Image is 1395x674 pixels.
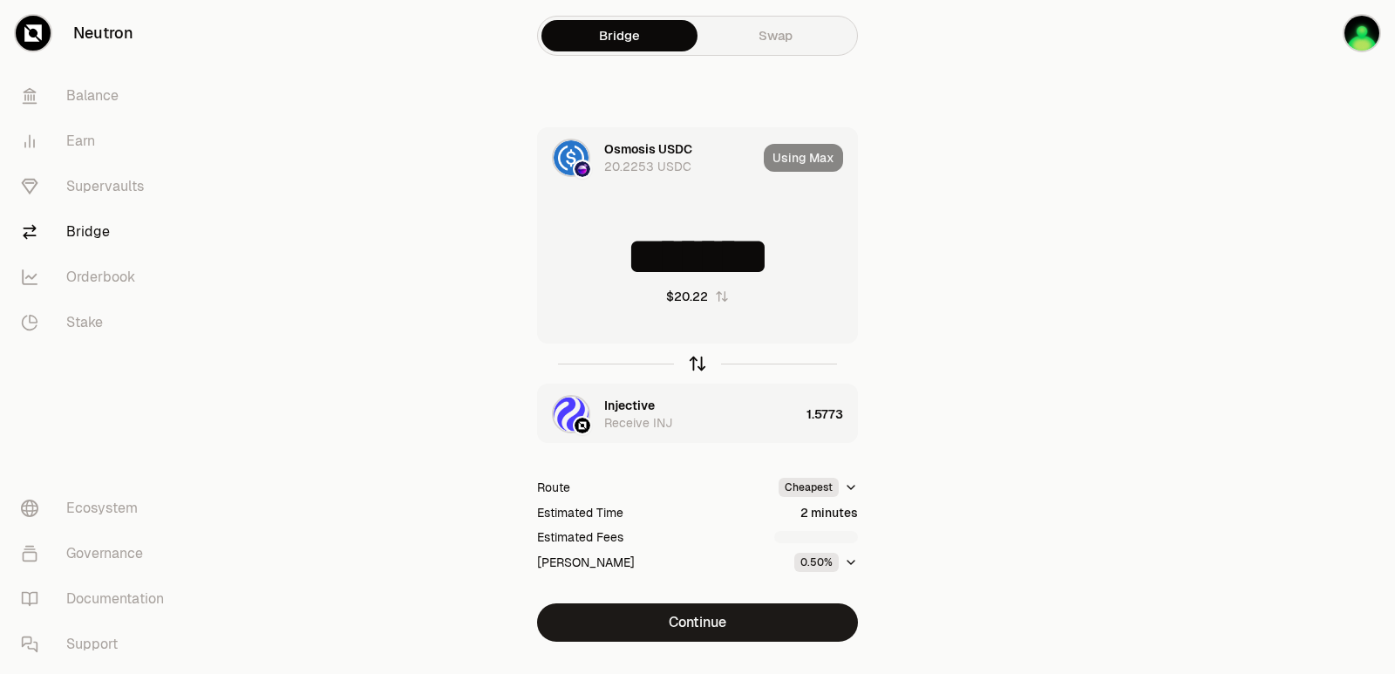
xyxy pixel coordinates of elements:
[794,553,858,572] button: 0.50%
[779,478,839,497] div: Cheapest
[800,504,858,521] div: 2 minutes
[538,128,757,187] div: USDC LogoOsmosis LogoOsmosis USDC20.2253 USDC
[7,576,188,622] a: Documentation
[7,622,188,667] a: Support
[7,300,188,345] a: Stake
[7,531,188,576] a: Governance
[541,20,697,51] a: Bridge
[554,140,589,175] img: USDC Logo
[575,418,590,433] img: Neutron Logo
[538,385,800,444] div: INJ LogoNeutron LogoInjectiveReceive INJ
[575,161,590,177] img: Osmosis Logo
[537,504,623,521] div: Estimated Time
[666,288,708,305] div: $20.22
[7,119,188,164] a: Earn
[537,528,623,546] div: Estimated Fees
[7,486,188,531] a: Ecosystem
[538,385,857,444] button: INJ LogoNeutron LogoInjectiveReceive INJ1.5773
[7,164,188,209] a: Supervaults
[604,158,691,175] div: 20.2253 USDC
[7,73,188,119] a: Balance
[7,255,188,300] a: Orderbook
[554,397,589,432] img: INJ Logo
[604,397,655,414] div: Injective
[779,478,858,497] button: Cheapest
[537,603,858,642] button: Continue
[697,20,854,51] a: Swap
[1344,16,1379,51] img: sandy mercy
[7,209,188,255] a: Bridge
[794,553,839,572] div: 0.50%
[537,479,570,496] div: Route
[537,554,635,571] div: [PERSON_NAME]
[604,414,672,432] div: Receive INJ
[604,140,692,158] div: Osmosis USDC
[806,385,857,444] div: 1.5773
[666,288,729,305] button: $20.22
